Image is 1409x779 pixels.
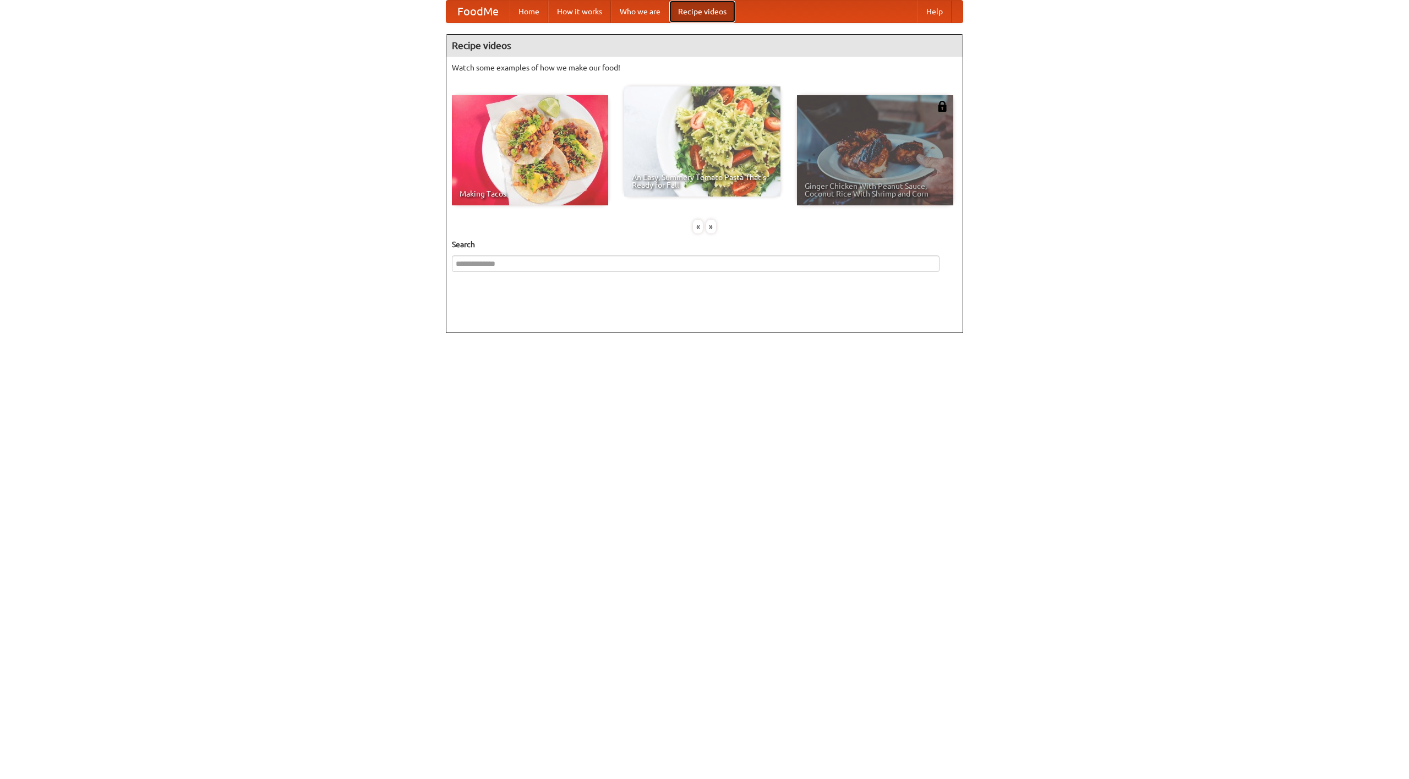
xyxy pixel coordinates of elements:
span: Making Tacos [460,190,600,198]
a: An Easy, Summery Tomato Pasta That's Ready for Fall [624,86,780,197]
div: « [693,220,703,233]
div: » [706,220,716,233]
a: Making Tacos [452,95,608,205]
a: Who we are [611,1,669,23]
h5: Search [452,239,957,250]
span: An Easy, Summery Tomato Pasta That's Ready for Fall [632,173,773,189]
h4: Recipe videos [446,35,963,57]
a: How it works [548,1,611,23]
a: Home [510,1,548,23]
a: Help [918,1,952,23]
p: Watch some examples of how we make our food! [452,62,957,73]
img: 483408.png [937,101,948,112]
a: Recipe videos [669,1,735,23]
a: FoodMe [446,1,510,23]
